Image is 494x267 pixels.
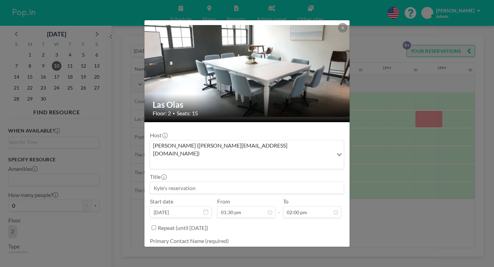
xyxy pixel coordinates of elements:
div: Search for option [150,140,344,169]
span: - [278,200,280,216]
h2: Las Olas [153,100,342,110]
span: • [173,111,175,116]
label: Primary Contact Name (required) [150,237,229,244]
span: Floor: 2 [153,110,171,117]
label: To [283,198,289,205]
label: Host [150,132,167,139]
label: Title [150,173,166,180]
img: 537.png [144,25,350,118]
label: Start date [150,198,173,205]
input: Search for option [151,159,332,167]
span: Seats: 15 [177,110,198,117]
label: From [217,198,230,205]
input: Kyle's reservation [150,182,344,194]
label: Repeat (until [DATE]) [158,224,208,231]
span: [PERSON_NAME] ([PERSON_NAME][EMAIL_ADDRESS][DOMAIN_NAME]) [152,142,332,157]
